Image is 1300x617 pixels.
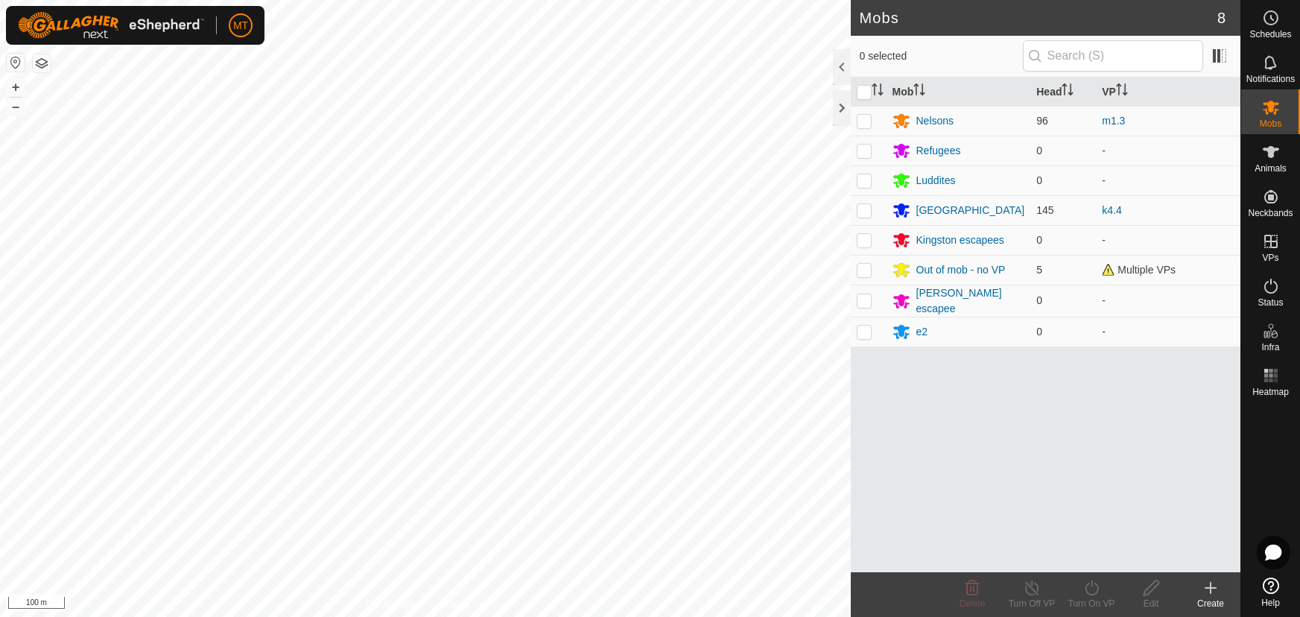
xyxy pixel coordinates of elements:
[233,18,248,34] span: MT
[1102,204,1121,216] a: k4.4
[1102,115,1125,127] a: m1.3
[1181,597,1240,610] div: Create
[1261,343,1279,352] span: Infra
[1260,119,1281,128] span: Mobs
[1252,387,1289,396] span: Heatmap
[1261,598,1280,607] span: Help
[1096,225,1240,255] td: -
[1255,164,1287,173] span: Animals
[1062,86,1074,98] p-sorticon: Activate to sort
[440,598,483,611] a: Contact Us
[1241,572,1300,613] a: Help
[1096,285,1240,317] td: -
[916,324,928,340] div: e2
[1036,264,1042,276] span: 5
[1096,317,1240,347] td: -
[916,113,954,129] div: Nelsons
[1248,209,1293,218] span: Neckbands
[1249,30,1291,39] span: Schedules
[1258,298,1283,307] span: Status
[1246,75,1295,83] span: Notifications
[1121,597,1181,610] div: Edit
[1062,597,1121,610] div: Turn On VP
[1217,7,1226,29] span: 8
[1036,234,1042,246] span: 0
[860,9,1217,27] h2: Mobs
[1096,136,1240,165] td: -
[887,77,1031,107] th: Mob
[916,232,1004,248] div: Kingston escapees
[916,285,1025,317] div: [PERSON_NAME] escapee
[1102,264,1176,276] span: Multiple VPs
[1030,77,1096,107] th: Head
[1036,294,1042,306] span: 0
[872,86,884,98] p-sorticon: Activate to sort
[960,598,986,609] span: Delete
[1116,86,1128,98] p-sorticon: Activate to sort
[1036,204,1053,216] span: 145
[33,54,51,72] button: Map Layers
[7,78,25,96] button: +
[1036,174,1042,186] span: 0
[916,173,956,189] div: Luddites
[1036,145,1042,156] span: 0
[860,48,1023,64] span: 0 selected
[1262,253,1278,262] span: VPs
[1036,326,1042,338] span: 0
[18,12,204,39] img: Gallagher Logo
[916,262,1006,278] div: Out of mob - no VP
[1023,40,1203,72] input: Search (S)
[916,143,961,159] div: Refugees
[7,98,25,116] button: –
[1096,165,1240,195] td: -
[916,203,1025,218] div: [GEOGRAPHIC_DATA]
[913,86,925,98] p-sorticon: Activate to sort
[7,54,25,72] button: Reset Map
[1036,115,1048,127] span: 96
[1002,597,1062,610] div: Turn Off VP
[1096,77,1240,107] th: VP
[367,598,422,611] a: Privacy Policy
